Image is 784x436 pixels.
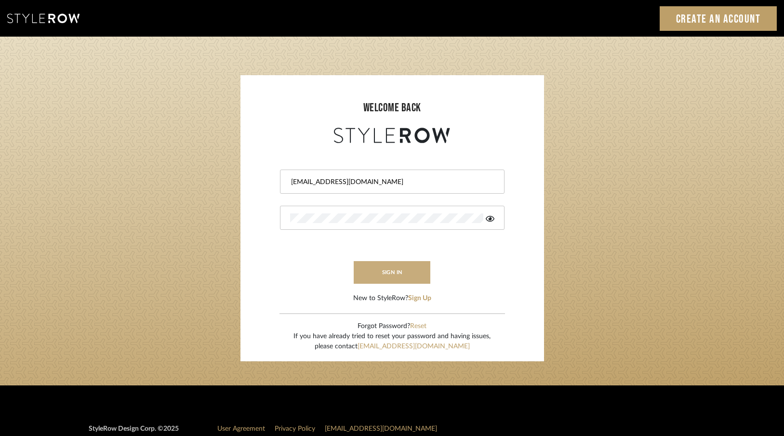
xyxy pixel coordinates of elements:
[325,425,437,432] a: [EMAIL_ADDRESS][DOMAIN_NAME]
[408,293,431,304] button: Sign Up
[293,321,491,331] div: Forgot Password?
[290,177,492,187] input: Email Address
[275,425,315,432] a: Privacy Policy
[354,261,431,284] button: sign in
[660,6,777,31] a: Create an Account
[293,331,491,352] div: If you have already tried to reset your password and having issues, please contact
[358,343,470,350] a: [EMAIL_ADDRESS][DOMAIN_NAME]
[410,321,426,331] button: Reset
[250,99,534,117] div: welcome back
[353,293,431,304] div: New to StyleRow?
[217,425,265,432] a: User Agreement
